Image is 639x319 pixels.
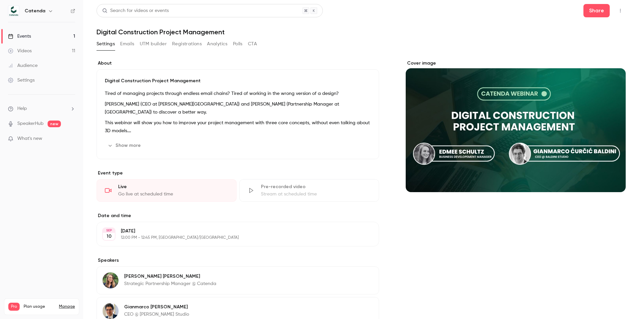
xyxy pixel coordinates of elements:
a: Manage [59,304,75,309]
div: LiveGo live at scheduled time [97,179,237,202]
label: About [97,60,379,67]
p: Gianmarco [PERSON_NAME] [124,304,189,310]
button: Show more [105,140,145,151]
span: Help [17,105,27,112]
p: Event type [97,170,379,176]
span: Pro [8,303,20,311]
button: CTA [248,39,257,49]
div: Settings [8,77,35,84]
img: Edmee Schultz [103,272,118,288]
button: UTM builder [140,39,167,49]
div: Stream at scheduled time [261,191,371,197]
div: Events [8,33,31,40]
span: Plan usage [24,304,55,309]
button: Registrations [172,39,202,49]
a: SpeakerHub [17,120,44,127]
label: Cover image [406,60,626,67]
p: Tired of managing projects through endless email chains? Tired of working in the wrong version of... [105,90,371,98]
div: Pre-recorded videoStream at scheduled time [239,179,379,202]
label: Date and time [97,212,379,219]
p: This webinar will show you how to improve your project management with three core concepts, witho... [105,119,371,135]
button: Emails [120,39,134,49]
iframe: Noticeable Trigger [67,136,75,142]
div: Go live at scheduled time [118,191,228,197]
p: [PERSON_NAME] [PERSON_NAME] [124,273,216,280]
p: Digital Construction Project Management [105,78,371,84]
span: What's new [17,135,42,142]
div: Live [118,183,228,190]
div: Pre-recorded video [261,183,371,190]
label: Speakers [97,257,379,264]
img: Gianmarco Ćurčić Baldini [103,303,118,319]
h6: Catenda [25,8,45,14]
button: Share [583,4,610,17]
div: Search for videos or events [102,7,169,14]
img: Catenda [8,6,19,16]
p: CEO @ [PERSON_NAME] Studio [124,311,189,318]
div: SEP [103,228,115,233]
button: Polls [233,39,243,49]
div: Edmee Schultz[PERSON_NAME] [PERSON_NAME]Strategic Partnership Manager @ Catenda [97,266,379,294]
p: [DATE] [121,228,344,234]
section: Cover image [406,60,626,192]
p: Strategic Partnership Manager @ Catenda [124,280,216,287]
h1: Digital Construction Project Management [97,28,626,36]
button: Settings [97,39,115,49]
p: 12:00 PM - 12:45 PM, [GEOGRAPHIC_DATA]/[GEOGRAPHIC_DATA] [121,235,344,240]
p: [PERSON_NAME] (CEO at [PERSON_NAME][GEOGRAPHIC_DATA]) and [PERSON_NAME] (Partnership Manager at [... [105,100,371,116]
p: 10 [106,233,111,240]
button: Analytics [207,39,228,49]
div: Videos [8,48,32,54]
span: new [48,121,61,127]
li: help-dropdown-opener [8,105,75,112]
div: Audience [8,62,38,69]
